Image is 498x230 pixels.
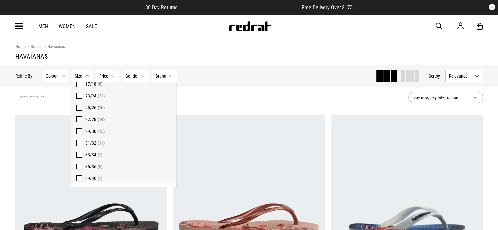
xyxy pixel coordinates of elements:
[145,4,177,10] span: 30 Day Returns
[414,94,468,101] span: buy now, pay later option
[436,73,440,79] span: by
[302,4,353,10] span: Free Delivery Over $175
[96,70,119,82] button: Price
[42,44,65,50] a: Havaianas
[445,70,483,82] button: Relevance
[15,95,45,100] span: 33 products found
[98,81,102,87] span: (6)
[85,152,96,157] span: 33/34
[191,4,289,10] iframe: Customer reviews powered by Trustpilot
[85,176,96,181] span: 39/40
[42,70,68,82] button: Colour
[156,73,166,79] span: Brand
[98,117,105,122] span: (14)
[46,73,58,79] span: Colour
[98,129,105,134] span: (15)
[26,44,42,50] a: Brands
[59,23,76,29] a: Women
[122,70,149,82] button: Gender
[85,129,96,134] span: 29/30
[85,93,96,98] span: 23/24
[152,70,177,82] button: Brand
[98,93,105,98] span: (21)
[449,73,472,79] span: Relevance
[98,176,102,181] span: (1)
[86,23,97,29] a: Sale
[85,81,96,87] span: 17/18
[99,73,108,79] span: Price
[125,73,138,79] span: Gender
[98,164,102,169] span: (5)
[15,52,483,60] h1: Havaianas
[228,21,271,31] img: Redrat logo
[98,105,105,110] span: (16)
[85,105,96,110] span: 25/26
[71,70,93,82] button: Size
[71,82,176,187] div: Size
[408,92,483,103] button: buy now, pay later option
[15,44,26,49] a: Home
[98,152,102,157] span: (7)
[85,117,96,122] span: 27/28
[98,140,105,146] span: (11)
[15,73,32,79] p: Refine By
[5,3,25,22] button: Open LiveChat chat widget
[75,73,82,79] span: Size
[85,164,96,169] span: 35/36
[38,23,48,29] a: Men
[429,72,440,80] button: Sortby
[85,140,96,146] span: 31/32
